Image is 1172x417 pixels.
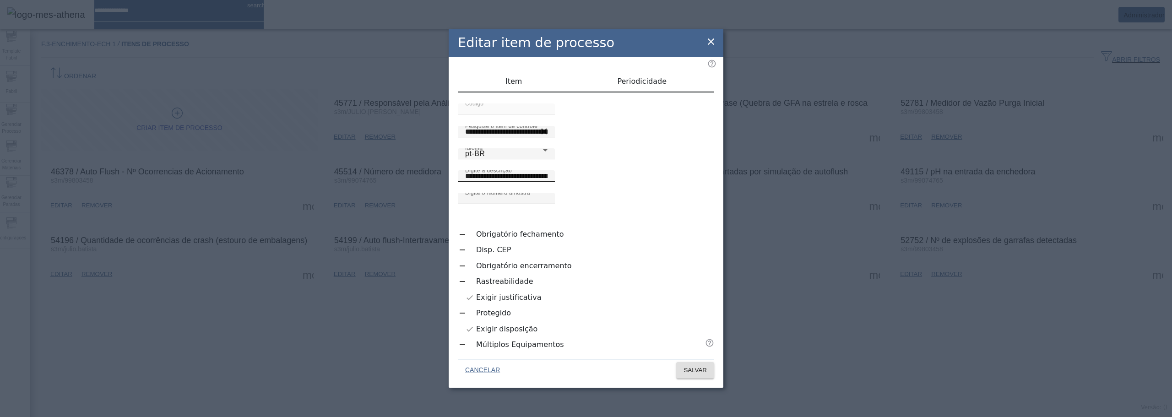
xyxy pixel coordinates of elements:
[458,33,614,53] h2: Editar item de processo
[465,366,500,375] span: CANCELAR
[465,190,530,195] mat-label: Digite o Número amostra
[684,366,707,375] span: SALVAR
[474,292,542,303] label: Exigir justificativa
[474,276,533,287] label: Rastreabilidade
[505,78,522,85] span: Item
[474,339,564,350] label: Múltiplos Equipamentos
[458,362,507,379] button: CANCELAR
[474,244,511,255] label: Disp. CEP
[474,260,572,271] label: Obrigatório encerramento
[474,308,511,319] label: Protegido
[474,324,537,335] label: Exigir disposição
[617,78,667,85] span: Periodicidade
[676,362,714,379] button: SALVAR
[474,229,564,240] label: Obrigatório fechamento
[465,150,485,157] span: pt-BR
[465,100,483,106] mat-label: Código
[465,126,548,137] input: Number
[465,167,512,173] mat-label: Digite a descrição
[465,123,537,129] mat-label: Pesquise o item de controle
